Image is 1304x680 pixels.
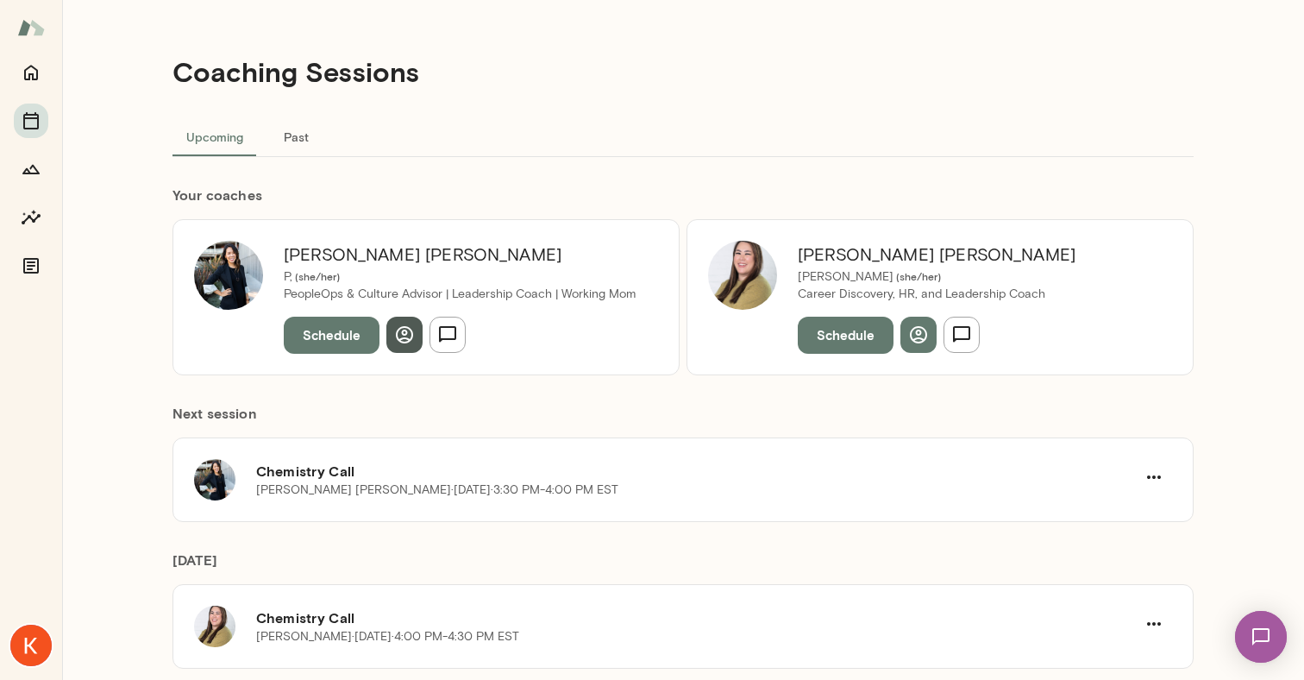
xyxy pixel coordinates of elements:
[172,116,1194,157] div: basic tabs example
[256,628,519,645] p: [PERSON_NAME] · [DATE] · 4:00 PM-4:30 PM EST
[798,317,893,353] button: Schedule
[172,550,1194,584] h6: [DATE]
[798,241,1075,268] h6: [PERSON_NAME] [PERSON_NAME]
[172,55,419,88] h4: Coaching Sessions
[944,317,980,353] button: Send message
[194,241,263,310] img: Allyson Tom
[14,152,48,186] button: Growth Plan
[257,116,335,157] button: Past
[172,185,1194,205] h6: Your coach es
[284,268,636,286] p: P,
[10,625,52,666] img: Kelly Calheiros
[17,11,45,44] img: Mento
[14,55,48,90] button: Home
[172,116,257,157] button: Upcoming
[284,241,636,268] h6: [PERSON_NAME] [PERSON_NAME]
[284,286,636,303] p: PeopleOps & Culture Advisor | Leadership Coach | Working Mom
[256,608,1136,628] h6: Chemistry Call
[256,461,1136,482] h6: Chemistry Call
[256,482,618,499] p: [PERSON_NAME] [PERSON_NAME] · [DATE] · 3:30 PM-4:00 PM EST
[798,286,1075,303] p: Career Discovery, HR, and Leadership Coach
[14,104,48,138] button: Sessions
[900,317,937,353] button: View profile
[14,249,48,283] button: Documents
[284,317,379,353] button: Schedule
[429,317,466,353] button: Send message
[292,270,340,282] span: ( she/her )
[708,241,777,310] img: Michelle Doan
[14,200,48,235] button: Insights
[386,317,423,353] button: View profile
[172,403,1194,438] h6: Next session
[798,268,1075,286] p: [PERSON_NAME]
[893,270,941,282] span: ( she/her )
